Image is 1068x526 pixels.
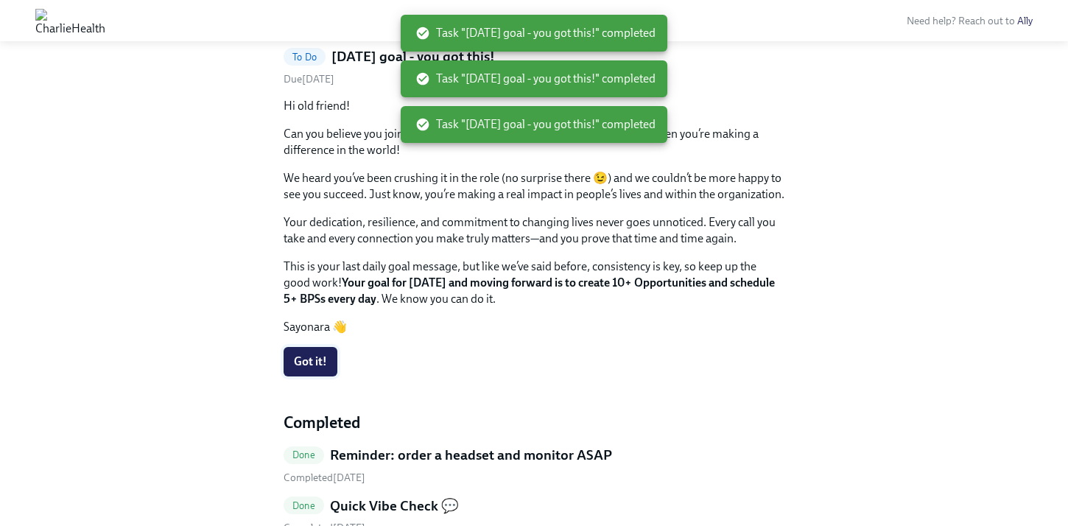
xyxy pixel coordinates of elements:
span: Done [284,449,324,460]
p: This is your last daily goal message, but like we’ve said before, consistency is key, so keep up ... [284,259,784,307]
p: Hi old friend! [284,98,784,114]
span: Got it! [294,354,327,369]
h5: Reminder: order a headset and monitor ASAP [330,446,612,465]
span: Task "[DATE] goal - you got this!" completed [415,116,656,133]
button: Got it! [284,347,337,376]
span: Need help? Reach out to [907,15,1033,27]
span: Task "[DATE] goal - you got this!" completed [415,25,656,41]
span: Task "[DATE] goal - you got this!" completed [415,71,656,87]
a: DoneReminder: order a headset and monitor ASAP Completed[DATE] [284,446,784,485]
span: Thursday, July 31st 2025, 11:07 am [284,471,365,484]
p: Sayonara 👋 [284,319,784,335]
a: To Do[DATE] goal - you got this!Due[DATE] [284,47,784,86]
h4: Completed [284,412,784,434]
p: Your dedication, resilience, and commitment to changing lives never goes unnoticed. Every call yo... [284,214,784,247]
h5: Quick Vibe Check 💬 [330,497,459,516]
a: Ally [1017,15,1033,27]
img: CharlieHealth [35,9,105,32]
span: To Do [284,52,326,63]
span: Done [284,500,324,511]
strong: Your goal for [DATE] and moving forward is to create 10+ Opportunities and schedule 5+ BPSs every... [284,276,775,306]
span: Saturday, September 6th 2025, 7:00 am [284,73,334,85]
h5: [DATE] goal - you got this! [331,47,495,66]
p: Can you believe you joined Charlie Health [DATE] now? Oh how time flies when you’re making a diff... [284,126,784,158]
p: We heard you’ve been crushing it in the role (no surprise there 😉) and we couldn’t be more happy ... [284,170,784,203]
